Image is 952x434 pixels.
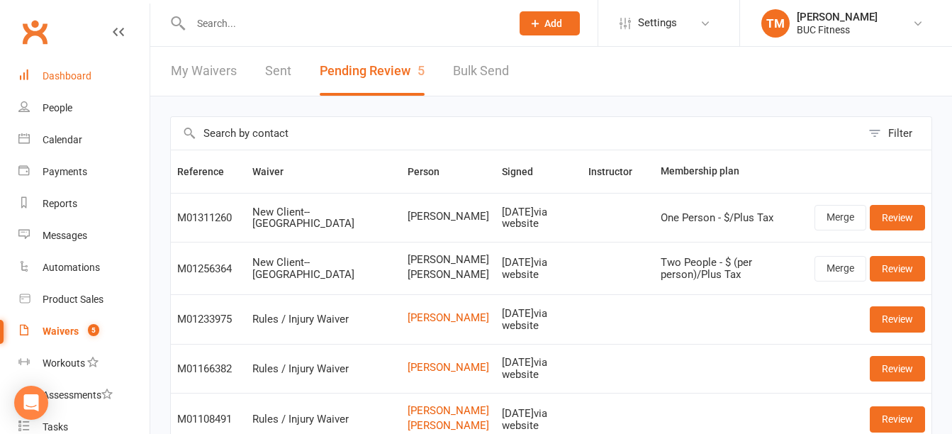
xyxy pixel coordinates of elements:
a: [PERSON_NAME] [408,362,489,374]
div: Assessments [43,389,113,401]
div: Dashboard [43,70,91,82]
div: Waivers [43,325,79,337]
div: Automations [43,262,100,273]
span: Settings [638,7,677,39]
div: [DATE] via website [502,408,576,431]
a: Workouts [18,347,150,379]
span: Add [544,18,562,29]
div: M01166382 [177,363,240,375]
div: Workouts [43,357,85,369]
a: Clubworx [17,14,52,50]
a: Payments [18,156,150,188]
a: Review [870,306,925,332]
button: Add [520,11,580,35]
span: [PERSON_NAME] [408,269,489,281]
div: [PERSON_NAME] [797,11,878,23]
div: TM [761,9,790,38]
div: Payments [43,166,87,177]
span: Instructor [588,166,648,177]
div: [DATE] via website [502,206,576,230]
a: Review [870,356,925,382]
div: Open Intercom Messenger [14,386,48,420]
a: Waivers 5 [18,316,150,347]
div: [DATE] via website [502,357,576,380]
div: BUC Fitness [797,23,878,36]
button: Signed [502,163,549,180]
div: New Client--[GEOGRAPHIC_DATA] [252,257,395,280]
a: Calendar [18,124,150,156]
a: My Waivers [171,47,237,96]
a: Dashboard [18,60,150,92]
span: Reference [177,166,240,177]
span: 5 [88,324,99,336]
div: Rules / Injury Waiver [252,363,395,375]
button: Instructor [588,163,648,180]
a: People [18,92,150,124]
div: One Person - $/Plus Tax [661,212,802,224]
a: Assessments [18,379,150,411]
span: 5 [418,63,425,78]
span: Person [408,166,455,177]
div: M01108491 [177,413,240,425]
div: Product Sales [43,294,103,305]
a: Merge [814,205,866,230]
div: Tasks [43,421,68,433]
a: Review [870,256,925,282]
div: M01311260 [177,212,240,224]
input: Search... [186,13,501,33]
input: Search by contact [171,117,861,150]
div: Filter [888,125,912,142]
span: [PERSON_NAME] [408,254,489,266]
a: Reports [18,188,150,220]
div: [DATE] via website [502,257,576,280]
a: [PERSON_NAME] [408,405,489,417]
a: Merge [814,256,866,282]
span: [PERSON_NAME] [408,211,489,223]
div: Rules / Injury Waiver [252,413,395,425]
th: Membership plan [654,150,808,193]
a: Automations [18,252,150,284]
a: [PERSON_NAME] [408,420,489,432]
a: Bulk Send [453,47,509,96]
span: Signed [502,166,549,177]
button: Reference [177,163,240,180]
a: [PERSON_NAME] [408,312,489,324]
div: M01233975 [177,313,240,325]
div: People [43,102,72,113]
a: Sent [265,47,291,96]
div: Calendar [43,134,82,145]
div: New Client--[GEOGRAPHIC_DATA] [252,206,395,230]
a: Messages [18,220,150,252]
a: Product Sales [18,284,150,316]
a: Review [870,205,925,230]
button: Filter [861,117,931,150]
span: Waiver [252,166,299,177]
button: Person [408,163,455,180]
div: [DATE] via website [502,308,576,331]
div: M01256364 [177,263,240,275]
a: Review [870,406,925,432]
div: Rules / Injury Waiver [252,313,395,325]
div: Messages [43,230,87,241]
button: Waiver [252,163,299,180]
div: Reports [43,198,77,209]
div: Two People - $ (per person)/Plus Tax [661,257,802,280]
button: Pending Review5 [320,47,425,96]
